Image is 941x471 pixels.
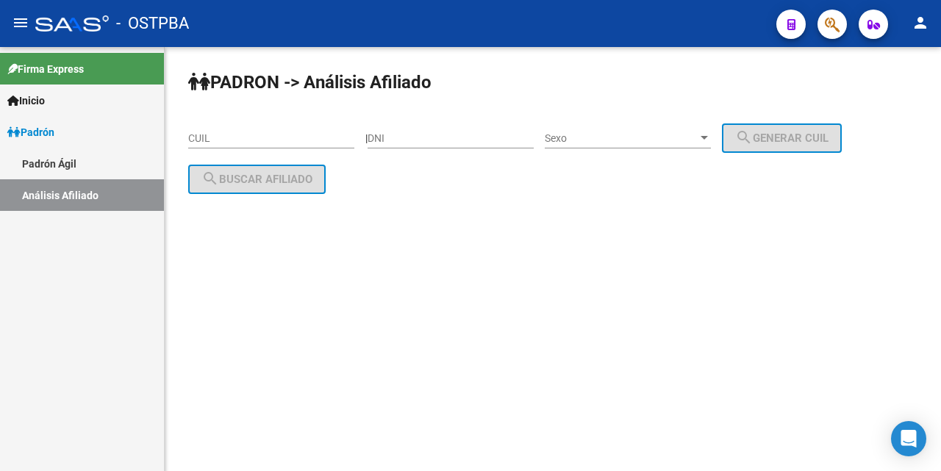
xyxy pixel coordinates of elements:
[7,124,54,140] span: Padrón
[7,93,45,109] span: Inicio
[365,132,853,144] div: |
[912,14,929,32] mat-icon: person
[201,170,219,187] mat-icon: search
[722,123,842,153] button: Generar CUIL
[188,72,432,93] strong: PADRON -> Análisis Afiliado
[891,421,926,456] div: Open Intercom Messenger
[545,132,698,145] span: Sexo
[735,132,829,145] span: Generar CUIL
[7,61,84,77] span: Firma Express
[12,14,29,32] mat-icon: menu
[201,173,312,186] span: Buscar afiliado
[116,7,189,40] span: - OSTPBA
[188,165,326,194] button: Buscar afiliado
[735,129,753,146] mat-icon: search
